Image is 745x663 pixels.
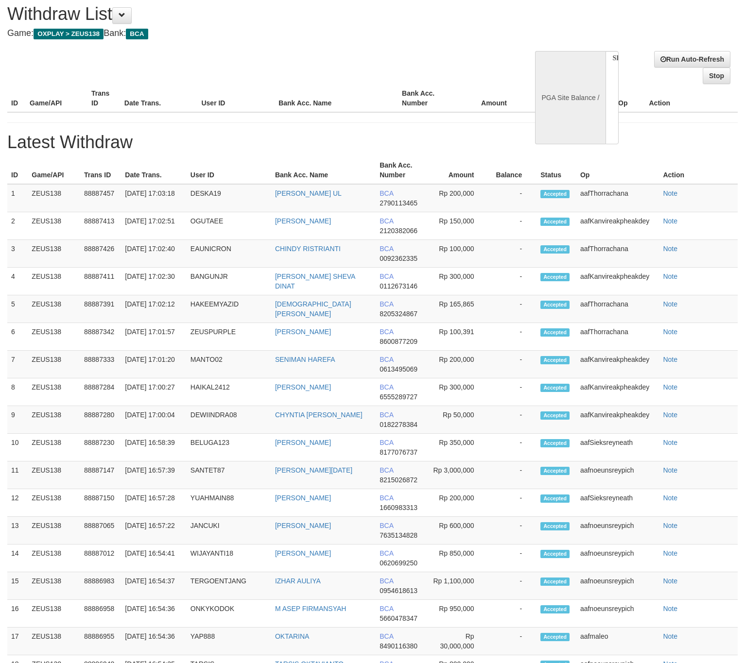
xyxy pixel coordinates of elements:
[489,544,537,572] td: -
[428,240,489,268] td: Rp 100,000
[121,212,187,240] td: [DATE] 17:02:51
[28,489,80,517] td: ZEUS138
[275,439,331,446] a: [PERSON_NAME]
[187,323,271,351] td: ZEUSPURPLE
[275,411,363,419] a: CHYNTIA [PERSON_NAME]
[489,406,537,434] td: -
[576,184,659,212] td: aafThorrachana
[28,268,80,295] td: ZEUS138
[489,295,537,323] td: -
[428,295,489,323] td: Rp 165,865
[380,189,393,197] span: BCA
[576,323,659,351] td: aafThorrachana
[7,351,28,378] td: 7
[121,628,187,655] td: [DATE] 16:54:36
[80,268,121,295] td: 88887411
[121,517,187,544] td: [DATE] 16:57:22
[540,384,570,392] span: Accepted
[540,218,570,226] span: Accepted
[275,356,335,363] a: SENIMAN HAREFA
[663,356,677,363] a: Note
[428,600,489,628] td: Rp 950,000
[540,301,570,309] span: Accepted
[576,406,659,434] td: aafKanvireakpheakdey
[28,628,80,655] td: ZEUS138
[663,272,677,280] a: Note
[645,85,738,112] th: Action
[659,156,738,184] th: Action
[80,323,121,351] td: 88887342
[80,461,121,489] td: 88887147
[7,600,28,628] td: 16
[121,489,187,517] td: [DATE] 16:57:28
[380,421,417,428] span: 0182278384
[121,156,187,184] th: Date Trans.
[187,572,271,600] td: TERGOENTJANG
[489,268,537,295] td: -
[28,517,80,544] td: ZEUS138
[576,489,659,517] td: aafSieksreyneath
[187,212,271,240] td: OGUTAEE
[7,434,28,461] td: 10
[428,434,489,461] td: Rp 350,000
[489,240,537,268] td: -
[663,632,677,640] a: Note
[663,328,677,336] a: Note
[614,85,645,112] th: Op
[187,240,271,268] td: EAUNICRON
[489,351,537,378] td: -
[540,411,570,420] span: Accepted
[428,628,489,655] td: Rp 30,000,000
[7,29,487,38] h4: Game: Bank:
[380,522,393,529] span: BCA
[380,642,417,650] span: 8490116380
[28,351,80,378] td: ZEUS138
[275,85,398,112] th: Bank Acc. Name
[540,439,570,447] span: Accepted
[121,572,187,600] td: [DATE] 16:54:37
[275,245,341,253] a: CHINDY RISTRIANTI
[663,466,677,474] a: Note
[576,517,659,544] td: aafnoeunsreypich
[7,517,28,544] td: 13
[7,240,28,268] td: 3
[428,268,489,295] td: Rp 300,000
[121,295,187,323] td: [DATE] 17:02:12
[663,522,677,529] a: Note
[275,632,310,640] a: OKTARINA
[428,544,489,572] td: Rp 850,000
[7,156,28,184] th: ID
[80,351,121,378] td: 88887333
[121,240,187,268] td: [DATE] 17:02:40
[540,550,570,558] span: Accepted
[275,189,342,197] a: [PERSON_NAME] UL
[428,489,489,517] td: Rp 200,000
[380,504,417,511] span: 1660983313
[121,461,187,489] td: [DATE] 16:57:39
[428,351,489,378] td: Rp 200,000
[28,406,80,434] td: ZEUS138
[428,323,489,351] td: Rp 100,391
[121,378,187,406] td: [DATE] 17:00:27
[540,273,570,281] span: Accepted
[540,605,570,613] span: Accepted
[7,133,738,152] h1: Latest Withdraw
[271,156,376,184] th: Bank Acc. Name
[275,466,352,474] a: [PERSON_NAME][DATE]
[489,489,537,517] td: -
[380,310,417,318] span: 8205324867
[275,522,331,529] a: [PERSON_NAME]
[28,184,80,212] td: ZEUS138
[380,439,393,446] span: BCA
[521,85,578,112] th: Balance
[380,227,417,235] span: 2120382066
[28,156,80,184] th: Game/API
[535,51,605,145] div: PGA Site Balance /
[275,300,351,318] a: [DEMOGRAPHIC_DATA][PERSON_NAME]
[7,4,487,24] h1: Withdraw List
[121,323,187,351] td: [DATE] 17:01:57
[380,476,417,484] span: 8215026872
[28,461,80,489] td: ZEUS138
[654,51,730,68] a: Run Auto-Refresh
[187,184,271,212] td: DESKA19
